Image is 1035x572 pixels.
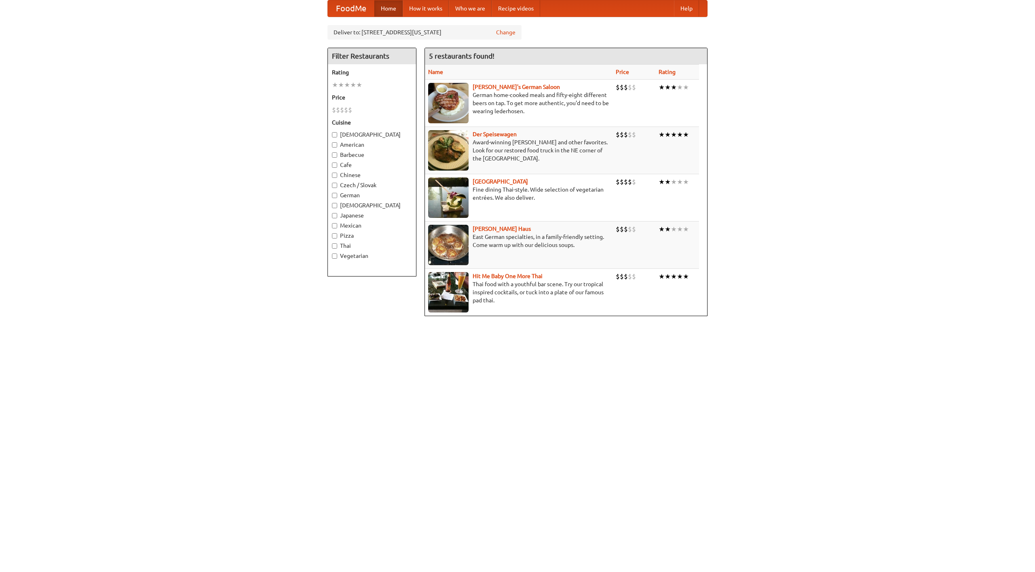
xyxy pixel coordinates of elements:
li: $ [620,130,624,139]
ng-pluralize: 5 restaurants found! [429,52,494,60]
li: ★ [683,225,689,234]
input: American [332,142,337,148]
li: $ [616,272,620,281]
div: Deliver to: [STREET_ADDRESS][US_STATE] [327,25,522,40]
a: Recipe videos [492,0,540,17]
li: ★ [683,177,689,186]
li: ★ [671,272,677,281]
li: ★ [665,130,671,139]
li: ★ [671,83,677,92]
label: Pizza [332,232,412,240]
li: ★ [665,225,671,234]
li: $ [628,225,632,234]
input: [DEMOGRAPHIC_DATA] [332,132,337,137]
a: Who we are [449,0,492,17]
label: Barbecue [332,151,412,159]
label: American [332,141,412,149]
li: ★ [683,83,689,92]
li: $ [628,83,632,92]
li: ★ [677,272,683,281]
li: $ [628,272,632,281]
a: Hit Me Baby One More Thai [473,273,543,279]
li: ★ [683,272,689,281]
input: [DEMOGRAPHIC_DATA] [332,203,337,208]
a: How it works [403,0,449,17]
li: $ [624,130,628,139]
li: ★ [677,177,683,186]
h5: Cuisine [332,118,412,127]
h4: Filter Restaurants [328,48,416,64]
li: $ [624,225,628,234]
li: ★ [671,177,677,186]
li: $ [624,272,628,281]
li: $ [632,225,636,234]
li: $ [620,83,624,92]
a: [PERSON_NAME] Haus [473,226,531,232]
li: ★ [665,272,671,281]
h5: Rating [332,68,412,76]
label: Czech / Slovak [332,181,412,189]
label: Chinese [332,171,412,179]
p: Thai food with a youthful bar scene. Try our tropical inspired cocktails, or tuck into a plate of... [428,280,609,304]
li: $ [632,83,636,92]
img: esthers.jpg [428,83,469,123]
li: ★ [665,177,671,186]
img: babythai.jpg [428,272,469,312]
a: [GEOGRAPHIC_DATA] [473,178,528,185]
p: Award-winning [PERSON_NAME] and other favorites. Look for our restored food truck in the NE corne... [428,138,609,163]
label: [DEMOGRAPHIC_DATA] [332,201,412,209]
li: $ [336,106,340,114]
li: ★ [332,80,338,89]
a: FoodMe [328,0,374,17]
input: Pizza [332,233,337,239]
input: Thai [332,243,337,249]
li: ★ [338,80,344,89]
a: Help [674,0,699,17]
li: $ [616,177,620,186]
p: Fine dining Thai-style. Wide selection of vegetarian entrées. We also deliver. [428,186,609,202]
li: ★ [344,80,350,89]
li: $ [616,130,620,139]
img: satay.jpg [428,177,469,218]
label: Vegetarian [332,252,412,260]
a: Name [428,69,443,75]
li: $ [628,177,632,186]
li: ★ [659,272,665,281]
a: [PERSON_NAME]'s German Saloon [473,84,560,90]
h5: Price [332,93,412,101]
label: Japanese [332,211,412,220]
a: Change [496,28,515,36]
li: $ [332,106,336,114]
li: ★ [665,83,671,92]
label: Thai [332,242,412,250]
li: $ [616,83,620,92]
li: ★ [683,130,689,139]
li: ★ [659,177,665,186]
li: $ [620,225,624,234]
label: Mexican [332,222,412,230]
img: kohlhaus.jpg [428,225,469,265]
li: $ [624,83,628,92]
input: Japanese [332,213,337,218]
input: Mexican [332,223,337,228]
img: speisewagen.jpg [428,130,469,171]
li: $ [632,272,636,281]
li: $ [620,177,624,186]
a: Price [616,69,629,75]
label: Cafe [332,161,412,169]
li: $ [616,225,620,234]
label: German [332,191,412,199]
li: ★ [677,225,683,234]
b: Der Speisewagen [473,131,517,137]
p: East German specialties, in a family-friendly setting. Come warm up with our delicious soups. [428,233,609,249]
li: ★ [659,83,665,92]
li: ★ [659,130,665,139]
input: Barbecue [332,152,337,158]
li: $ [348,106,352,114]
li: $ [344,106,348,114]
li: ★ [677,130,683,139]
